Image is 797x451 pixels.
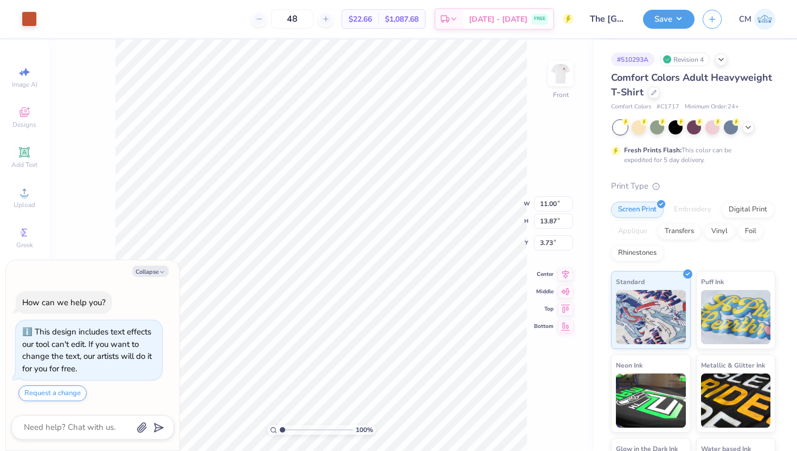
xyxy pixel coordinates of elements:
span: Neon Ink [616,359,642,371]
img: Metallic & Glitter Ink [701,373,771,428]
div: This color can be expedited for 5 day delivery. [624,145,757,165]
span: Comfort Colors Adult Heavyweight T-Shirt [611,71,772,99]
span: Image AI [12,80,37,89]
img: Neon Ink [616,373,686,428]
div: Revision 4 [660,53,710,66]
div: Embroidery [667,202,718,218]
div: Transfers [658,223,701,240]
span: [DATE] - [DATE] [469,14,528,25]
span: Puff Ink [701,276,724,287]
img: Standard [616,290,686,344]
span: Comfort Colors [611,102,651,112]
span: Designs [12,120,36,129]
span: Center [534,270,554,278]
span: FREE [534,15,545,23]
div: Rhinestones [611,245,664,261]
span: Top [534,305,554,313]
span: Middle [534,288,554,295]
div: # 510293A [611,53,654,66]
span: Bottom [534,323,554,330]
img: Chloe Murlin [754,9,775,30]
img: Puff Ink [701,290,771,344]
input: – – [271,9,313,29]
span: Minimum Order: 24 + [685,102,739,112]
input: Untitled Design [582,8,635,30]
span: Standard [616,276,645,287]
span: Add Text [11,160,37,169]
span: Metallic & Glitter Ink [701,359,765,371]
span: Upload [14,201,35,209]
a: CM [739,9,775,30]
span: CM [739,13,751,25]
div: Digital Print [722,202,774,218]
span: $1,087.68 [385,14,419,25]
div: How can we help you? [22,297,106,308]
div: Front [553,90,569,100]
button: Collapse [132,266,169,277]
span: $22.66 [349,14,372,25]
div: Print Type [611,180,775,192]
span: Greek [16,241,33,249]
span: 100 % [356,425,373,435]
div: Vinyl [704,223,735,240]
div: Foil [738,223,763,240]
button: Request a change [18,385,87,401]
strong: Fresh Prints Flash: [624,146,682,154]
button: Save [643,10,695,29]
div: Applique [611,223,654,240]
img: Front [550,63,571,85]
span: # C1717 [657,102,679,112]
div: Screen Print [611,202,664,218]
div: This design includes text effects our tool can't edit. If you want to change the text, our artist... [22,326,152,374]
